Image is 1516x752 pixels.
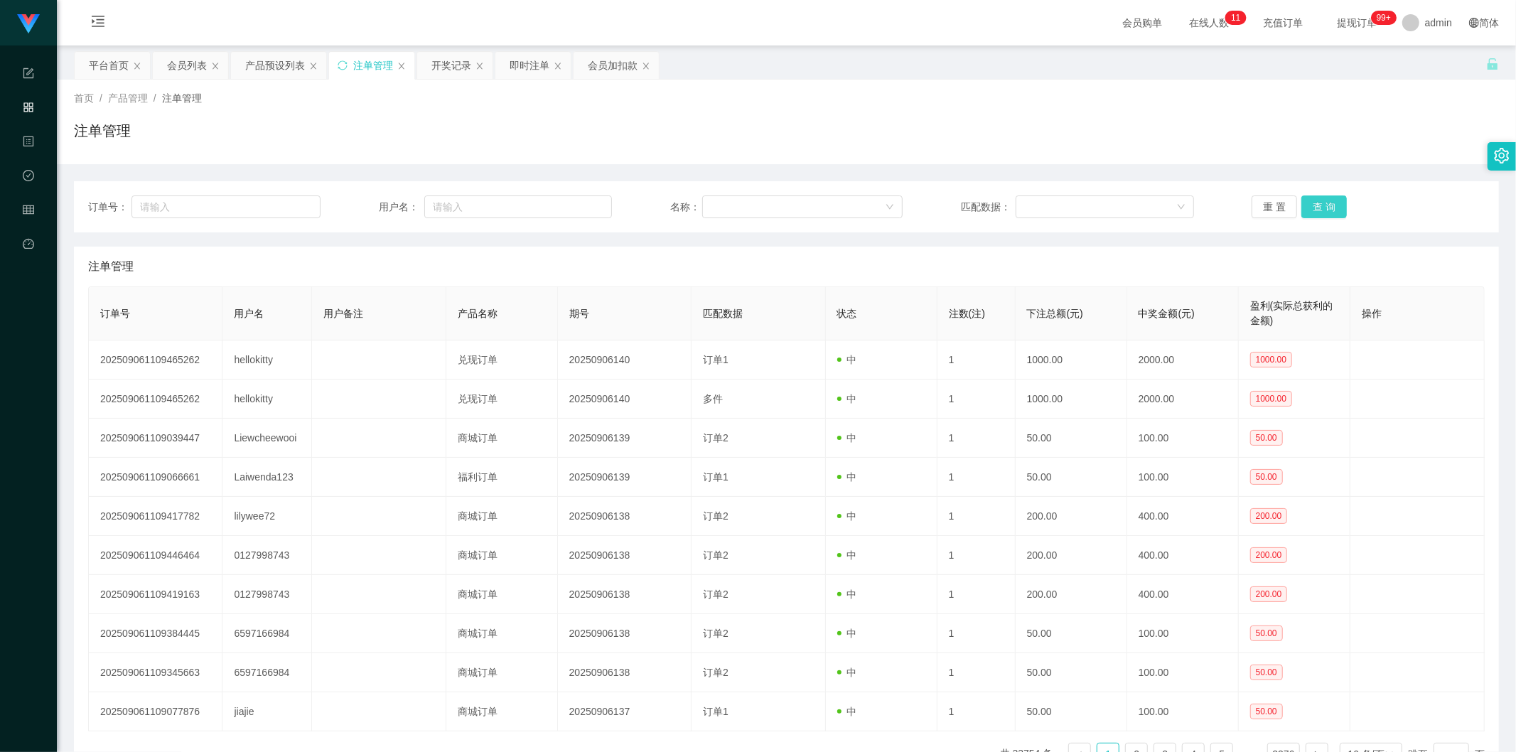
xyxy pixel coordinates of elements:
td: 50.00 [1016,692,1127,731]
td: 20250906137 [558,692,692,731]
div: 产品预设列表 [245,52,305,79]
span: 中奖金额(元) [1139,308,1195,319]
td: hellokitty [222,380,312,419]
span: 名称： [670,200,703,215]
td: 202509061109446464 [89,536,222,575]
span: 200.00 [1250,547,1288,563]
span: 50.00 [1250,665,1283,680]
td: 100.00 [1127,653,1239,692]
td: 商城订单 [446,653,558,692]
td: 商城订单 [446,614,558,653]
td: 20250906138 [558,497,692,536]
td: lilywee72 [222,497,312,536]
td: 商城订单 [446,497,558,536]
span: 订单2 [703,510,729,522]
sup: 1094 [1371,11,1397,25]
span: 多件 [703,393,723,404]
img: logo.9652507e.png [17,14,40,34]
span: 注数(注) [949,308,985,319]
td: 202509061109066661 [89,458,222,497]
span: 订单1 [703,471,729,483]
i: 图标: form [23,61,34,90]
div: 平台首页 [89,52,129,79]
td: 50.00 [1016,653,1127,692]
td: 100.00 [1127,458,1239,497]
td: 202509061109077876 [89,692,222,731]
td: 2000.00 [1127,380,1239,419]
td: 1 [937,692,1016,731]
i: 图标: down [1177,203,1186,213]
td: 0127998743 [222,536,312,575]
span: 50.00 [1250,625,1283,641]
td: 兑现订单 [446,380,558,419]
span: 期号 [569,308,589,319]
span: 中 [837,628,857,639]
td: 200.00 [1016,536,1127,575]
td: 1000.00 [1016,380,1127,419]
span: 产品名称 [458,308,498,319]
td: 6597166984 [222,653,312,692]
span: 首页 [74,92,94,104]
td: 1 [937,575,1016,614]
span: 充值订单 [1256,18,1310,28]
i: 图标: appstore-o [23,95,34,124]
td: Liewcheewooi [222,419,312,458]
td: hellokitty [222,340,312,380]
i: 图标: check-circle-o [23,163,34,192]
td: Laiwenda123 [222,458,312,497]
td: 1 [937,340,1016,380]
div: 会员列表 [167,52,207,79]
p: 1 [1231,11,1236,25]
td: 1 [937,653,1016,692]
div: 注单管理 [353,52,393,79]
i: 图标: global [1469,18,1479,28]
input: 请输入 [424,195,612,218]
td: 1 [937,380,1016,419]
td: 400.00 [1127,575,1239,614]
span: 订单2 [703,667,729,678]
td: 1000.00 [1016,340,1127,380]
td: 1 [937,536,1016,575]
td: 6597166984 [222,614,312,653]
td: 50.00 [1016,419,1127,458]
span: 订单2 [703,432,729,444]
span: / [154,92,156,104]
span: 中 [837,667,857,678]
i: 图标: close [475,62,484,70]
td: 20250906138 [558,536,692,575]
span: 订单2 [703,628,729,639]
span: 会员管理 [23,205,34,331]
span: 50.00 [1250,469,1283,485]
span: 产品管理 [23,102,34,229]
td: 20250906138 [558,614,692,653]
i: 图标: close [397,62,406,70]
button: 查 询 [1301,195,1347,218]
p: 1 [1236,11,1241,25]
td: 100.00 [1127,692,1239,731]
i: 图标: setting [1494,148,1510,163]
td: 2000.00 [1127,340,1239,380]
span: 在线人数 [1182,18,1236,28]
span: 注单管理 [88,258,134,275]
a: 图标: dashboard平台首页 [23,230,34,374]
td: 50.00 [1016,458,1127,497]
span: 订单号 [100,308,130,319]
span: 中 [837,706,857,717]
td: 20250906139 [558,458,692,497]
span: 订单2 [703,589,729,600]
span: 中 [837,393,857,404]
span: / [100,92,102,104]
span: 中 [837,432,857,444]
td: 商城订单 [446,575,558,614]
span: 用户备注 [323,308,363,319]
td: 200.00 [1016,497,1127,536]
td: 202509061109465262 [89,340,222,380]
div: 会员加扣款 [588,52,638,79]
td: 1 [937,458,1016,497]
td: 20250906139 [558,419,692,458]
div: 即时注单 [510,52,549,79]
span: 订单1 [703,354,729,365]
td: 400.00 [1127,536,1239,575]
span: 200.00 [1250,508,1288,524]
span: 下注总额(元) [1027,308,1083,319]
